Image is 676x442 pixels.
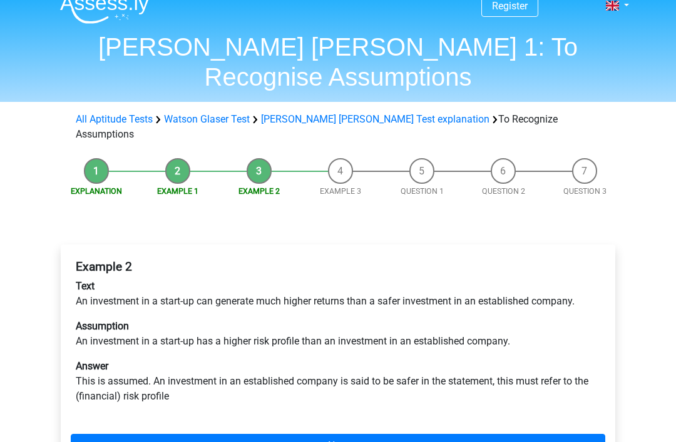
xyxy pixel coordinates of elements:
[71,186,122,196] a: Explanation
[76,279,600,309] p: An investment in a start-up can generate much higher returns than a safer investment in an establ...
[76,360,108,372] b: Answer
[71,112,605,142] div: To Recognize Assumptions
[50,32,626,92] h1: [PERSON_NAME] [PERSON_NAME] 1: To Recognise Assumptions
[482,186,525,196] a: Question 2
[157,186,198,196] a: Example 1
[76,319,600,349] p: An investment in a start-up has a higher risk profile than an investment in an established company.
[76,359,600,404] p: This is assumed. An investment in an established company is said to be safer in the statement, th...
[563,186,607,196] a: Question 3
[401,186,444,196] a: Question 1
[76,320,129,332] b: Assumption
[76,280,95,292] b: Text
[238,186,280,196] a: Example 2
[76,259,132,274] b: Example 2
[164,113,250,125] a: Watson Glaser Test
[261,113,489,125] a: [PERSON_NAME] [PERSON_NAME] Test explanation
[76,113,153,125] a: All Aptitude Tests
[320,186,361,196] a: Example 3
